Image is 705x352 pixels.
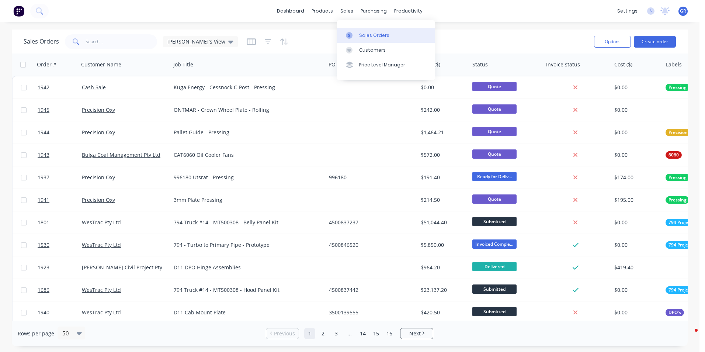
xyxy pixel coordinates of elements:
[344,328,355,339] a: Jump forward
[400,330,433,337] a: Next page
[409,330,421,337] span: Next
[38,286,49,294] span: 1686
[472,194,517,204] span: Quote
[668,84,687,91] span: Pressing
[273,6,308,17] a: dashboard
[174,106,315,114] div: ONTMAR - Crown Wheel Plate - Rolling
[337,28,435,42] a: Sales Orders
[614,264,658,271] div: $419.40
[308,6,337,17] div: products
[38,234,82,256] a: 1530
[614,84,658,91] div: $0.00
[357,328,368,339] a: Page 14
[666,196,690,204] button: Pressing
[680,327,698,345] iframe: Intercom live chat
[472,61,488,68] div: Status
[614,151,658,159] div: $0.00
[546,61,580,68] div: Invoice status
[357,6,390,17] div: purchasing
[614,6,641,17] div: settings
[472,239,517,249] span: Invoiced Comple...
[38,151,49,159] span: 1943
[38,309,49,316] span: 1940
[421,219,464,226] div: $51,044.40
[594,36,631,48] button: Options
[174,219,315,226] div: 794 Truck #14 - MT500308 - Belly Panel Kit
[167,38,225,45] span: [PERSON_NAME]'s View
[472,217,517,226] span: Submitted
[38,166,82,189] a: 1937
[82,196,115,203] a: Precision Oxy
[82,219,121,226] a: WesTrac Pty Ltd
[38,129,49,136] span: 1944
[472,172,517,181] span: Ready for Deliv...
[390,6,426,17] div: productivity
[634,36,676,48] button: Create order
[24,38,59,45] h1: Sales Orders
[38,211,82,234] a: 1801
[82,151,160,158] a: Bulga Coal Management Pty Ltd
[329,174,411,181] div: 996180
[421,174,464,181] div: $191.40
[668,196,687,204] span: Pressing
[38,106,49,114] span: 1945
[371,328,382,339] a: Page 15
[38,76,82,99] a: 1942
[668,129,704,136] span: Precision Oxycut
[329,286,411,294] div: 4500837442
[174,309,315,316] div: D11 Cab Mount Plate
[329,61,340,68] div: PO #
[329,309,411,316] div: 3500139555
[666,309,684,316] button: DPO's
[38,256,82,279] a: 1923
[472,104,517,114] span: Quote
[668,241,692,249] span: 794 Project
[421,196,464,204] div: $214.50
[38,99,82,121] a: 1945
[82,129,115,136] a: Precision Oxy
[421,84,464,91] div: $0.00
[472,307,517,316] span: Submitted
[82,286,121,293] a: WesTrac Pty Ltd
[421,286,464,294] div: $23,137.20
[668,151,679,159] span: 6060
[421,129,464,136] div: $1,464.21
[337,58,435,72] a: Price Level Manager
[359,47,386,54] div: Customers
[472,127,517,136] span: Quote
[359,62,405,68] div: Price Level Manager
[38,144,82,166] a: 1943
[38,196,49,204] span: 1941
[174,286,315,294] div: 794 Truck #14 - MT500308 - Hood Panel Kit
[38,121,82,144] a: 1944
[38,189,82,211] a: 1941
[13,6,24,17] img: Factory
[174,84,315,91] div: Kuga Energy - Cessnock C-Post - Pressing
[82,309,121,316] a: WesTrac Pty Ltd
[82,84,106,91] a: Cash Sale
[384,328,395,339] a: Page 16
[38,174,49,181] span: 1937
[421,151,464,159] div: $572.00
[666,151,682,159] button: 6060
[337,6,357,17] div: sales
[38,264,49,271] span: 1923
[81,61,121,68] div: Customer Name
[614,174,658,181] div: $174.00
[329,219,411,226] div: 4500837237
[38,301,82,324] a: 1940
[266,330,299,337] a: Previous page
[421,106,464,114] div: $242.00
[329,241,411,249] div: 4500846520
[666,61,682,68] div: Labels
[472,284,517,294] span: Submitted
[173,61,193,68] div: Job Title
[421,309,464,316] div: $420.50
[38,219,49,226] span: 1801
[614,129,658,136] div: $0.00
[337,43,435,58] a: Customers
[86,34,157,49] input: Search...
[668,309,681,316] span: DPO's
[668,174,687,181] span: Pressing
[82,264,171,271] a: [PERSON_NAME] Civil Project Pty Ltd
